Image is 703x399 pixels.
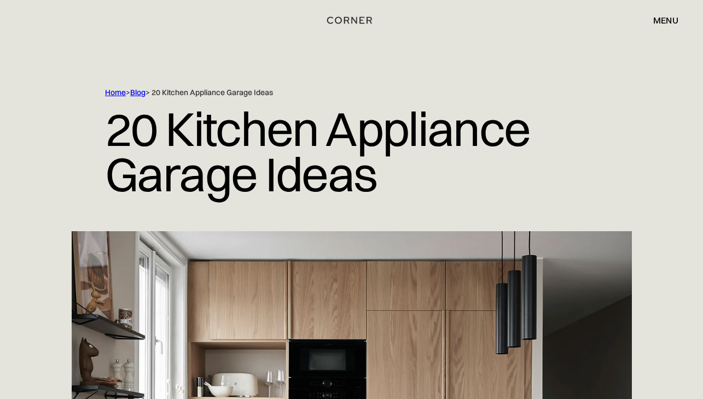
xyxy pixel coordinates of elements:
a: home [322,13,382,27]
a: Home [105,87,126,97]
h1: 20 Kitchen Appliance Garage Ideas [105,98,598,205]
div: menu [642,11,678,30]
div: menu [653,16,678,25]
div: > > 20 Kitchen Appliance Garage Ideas [105,87,598,98]
a: Blog [130,87,146,97]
